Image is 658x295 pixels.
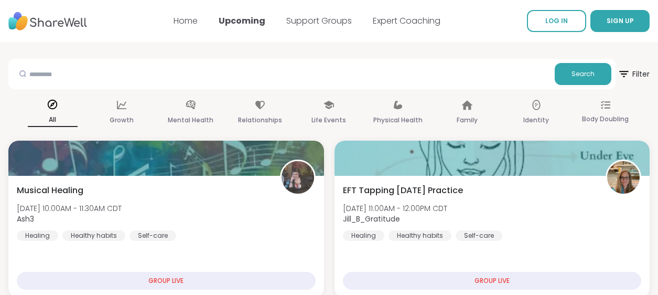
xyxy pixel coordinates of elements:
span: EFT Tapping [DATE] Practice [343,184,463,197]
p: Physical Health [373,114,423,127]
p: Relationships [238,114,282,127]
button: Filter [618,59,650,89]
span: [DATE] 11:00AM - 12:00PM CDT [343,203,447,214]
button: Search [555,63,611,85]
p: Family [457,114,478,127]
a: Upcoming [219,15,265,27]
p: Growth [110,114,134,127]
span: [DATE] 10:00AM - 11:30AM CDT [17,203,122,214]
a: LOG IN [527,10,586,32]
p: Identity [523,114,549,127]
div: GROUP LIVE [343,272,642,290]
p: Body Doubling [582,113,629,125]
span: SIGN UP [607,16,634,25]
p: Mental Health [168,114,213,127]
div: Healthy habits [389,230,451,241]
div: GROUP LIVE [17,272,316,290]
a: Home [174,15,198,27]
a: Expert Coaching [373,15,440,27]
img: Ash3 [282,161,314,194]
span: LOG IN [545,16,568,25]
div: Healing [17,230,58,241]
span: Musical Healing [17,184,83,197]
a: Support Groups [286,15,352,27]
b: Ash3 [17,214,34,224]
div: Healing [343,230,384,241]
img: Jill_B_Gratitude [607,161,640,194]
div: Self-care [456,230,502,241]
div: Healthy habits [62,230,125,241]
img: ShareWell Nav Logo [8,7,87,36]
button: SIGN UP [590,10,650,32]
span: Filter [618,61,650,87]
b: Jill_B_Gratitude [343,214,400,224]
p: All [28,113,78,127]
p: Life Events [311,114,346,127]
span: Search [571,69,595,79]
div: Self-care [130,230,176,241]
